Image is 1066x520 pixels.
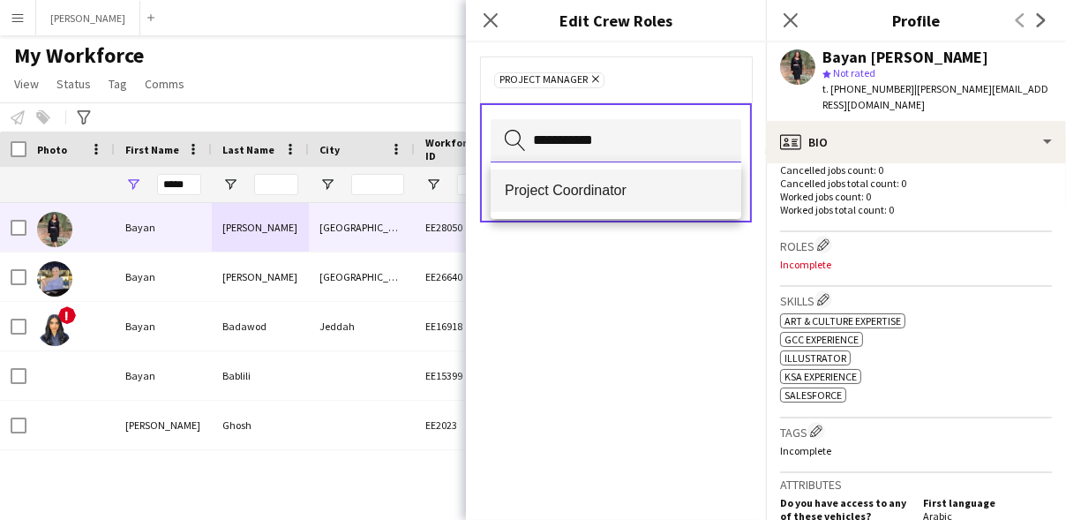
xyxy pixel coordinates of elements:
[212,252,309,301] div: [PERSON_NAME]
[822,82,914,95] span: t. [PHONE_NUMBER]
[212,401,309,449] div: Ghosh
[780,236,1052,254] h3: Roles
[822,49,988,65] div: Bayan [PERSON_NAME]
[138,72,191,95] a: Comms
[415,351,521,400] div: EE15399
[125,143,179,156] span: First Name
[784,351,846,365] span: Illustrator
[319,177,335,192] button: Open Filter Menu
[14,42,144,69] span: My Workforce
[115,401,212,449] div: [PERSON_NAME]
[766,121,1066,163] div: Bio
[115,252,212,301] div: Bayan
[822,82,1048,111] span: | [PERSON_NAME][EMAIL_ADDRESS][DOMAIN_NAME]
[319,143,340,156] span: City
[780,177,1052,190] p: Cancelled jobs total count: 0
[212,203,309,252] div: [PERSON_NAME]
[56,76,91,92] span: Status
[58,306,76,324] span: !
[109,76,127,92] span: Tag
[7,72,46,95] a: View
[222,177,238,192] button: Open Filter Menu
[73,107,94,128] app-action-btn: Advanced filters
[309,302,415,350] div: Jeddah
[115,302,212,350] div: Bayan
[115,351,212,400] div: Bayan
[351,174,404,195] input: City Filter Input
[415,203,521,252] div: EE28050
[222,143,274,156] span: Last Name
[212,302,309,350] div: Badawod
[309,252,415,301] div: [GEOGRAPHIC_DATA]
[780,290,1052,309] h3: Skills
[780,444,1052,457] p: Incomplete
[784,370,857,383] span: KSA Experience
[125,177,141,192] button: Open Filter Menu
[425,136,489,162] span: Workforce ID
[505,182,727,199] span: Project Coordinator
[212,351,309,400] div: Bablili
[780,258,1052,271] p: Incomplete
[780,477,1052,493] h3: Attributes
[784,314,901,328] span: Art & Culture Expertise
[49,72,98,95] a: Status
[923,496,1052,509] h5: First language
[466,9,766,32] h3: Edit Crew Roles
[499,73,588,87] span: Project Manager
[415,401,521,449] div: EE2023
[145,76,184,92] span: Comms
[37,212,72,247] img: Bayan Abu Jaber
[37,143,67,156] span: Photo
[833,66,875,79] span: Not rated
[780,422,1052,441] h3: Tags
[37,311,72,346] img: Bayan Badawod
[37,261,72,297] img: Bayan Kamal
[425,177,441,192] button: Open Filter Menu
[115,203,212,252] div: Bayan
[780,163,1052,177] p: Cancelled jobs count: 0
[14,76,39,92] span: View
[766,9,1066,32] h3: Profile
[457,174,510,195] input: Workforce ID Filter Input
[415,252,521,301] div: EE26640
[101,72,134,95] a: Tag
[157,174,201,195] input: First Name Filter Input
[254,174,298,195] input: Last Name Filter Input
[780,203,1052,216] p: Worked jobs total count: 0
[780,190,1052,203] p: Worked jobs count: 0
[784,388,842,402] span: Salesforce
[36,1,140,35] button: [PERSON_NAME]
[309,203,415,252] div: [GEOGRAPHIC_DATA]
[415,302,521,350] div: EE16918
[784,333,859,346] span: GCC Experience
